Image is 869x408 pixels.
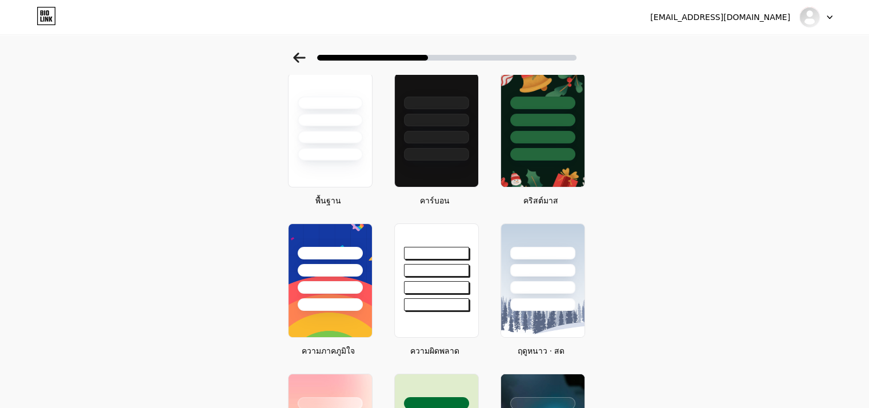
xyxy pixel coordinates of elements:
font: ความผิดพลาด [410,346,459,355]
font: ความภาคภูมิใจ [302,346,355,355]
font: [EMAIL_ADDRESS][DOMAIN_NAME] [650,13,790,22]
font: ฤดูหนาว · สด [518,346,564,355]
img: มุงก์ อาโลเก [799,6,820,28]
font: พื้นฐาน [315,195,341,205]
font: คาร์บอน [420,195,450,205]
font: คริสต์มาส [523,195,558,205]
